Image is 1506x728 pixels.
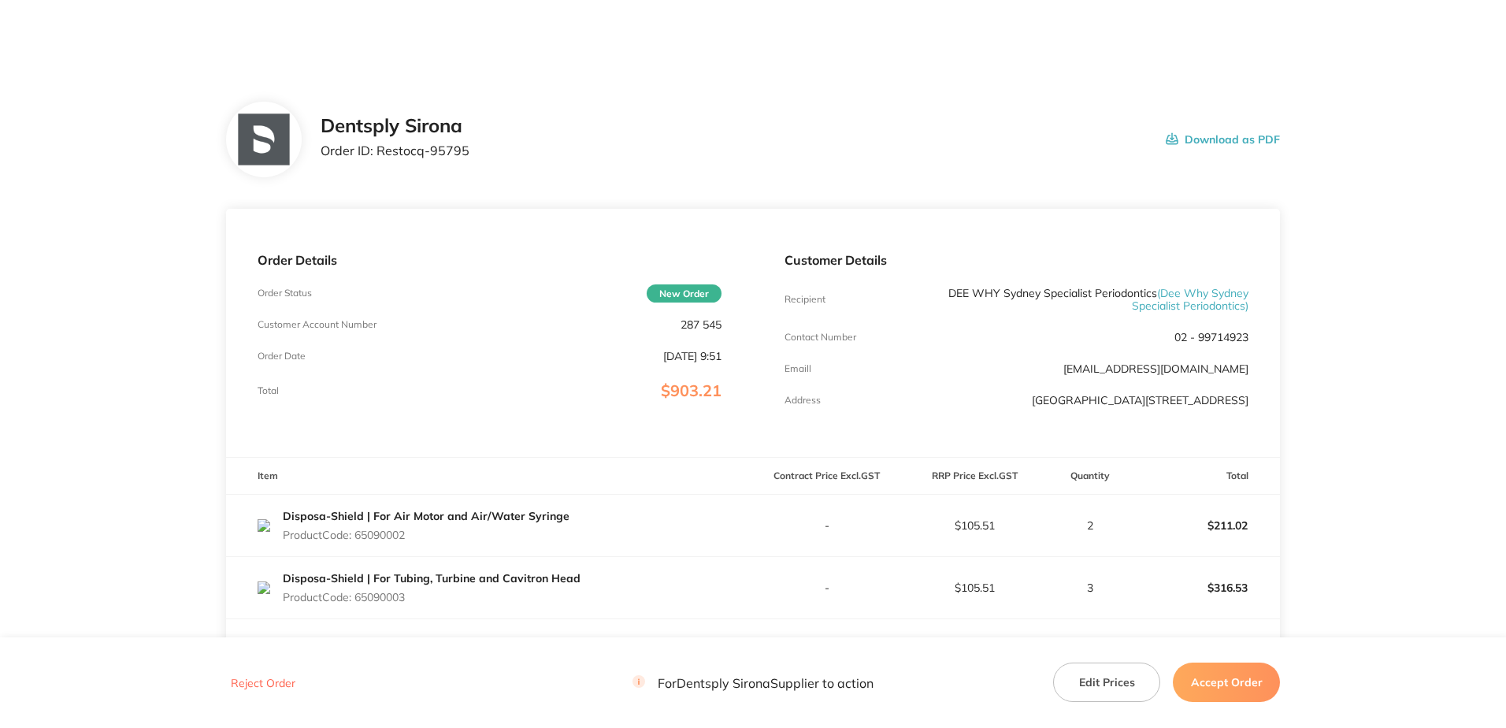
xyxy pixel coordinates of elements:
p: DEE WHY Sydney Specialist Periodontics [939,287,1248,312]
p: For Dentsply Sirona Supplier to action [632,675,874,690]
p: Emaill [785,363,811,374]
th: Total [1133,458,1280,495]
h2: Dentsply Sirona [321,115,469,137]
img: eGZwdjBvZQ [258,619,336,698]
p: Product Code: 65090003 [283,591,581,604]
a: Restocq logo [82,22,239,48]
p: Total [258,385,279,396]
p: Address [785,395,821,406]
th: Quantity [1048,458,1133,495]
img: Zmc5Y28xeQ [258,581,270,594]
p: Customer Account Number [258,319,376,330]
p: 3 [1049,581,1132,594]
p: Order Date [258,351,306,362]
a: [EMAIL_ADDRESS][DOMAIN_NAME] [1063,362,1248,376]
span: ( Dee Why Sydney Specialist Periodontics ) [1132,286,1248,313]
button: Edit Prices [1053,663,1160,702]
p: - [754,519,900,532]
p: $105.51 [901,519,1047,532]
p: Order Details [258,253,721,267]
th: Contract Price Excl. GST [753,458,900,495]
button: Download as PDF [1166,115,1280,164]
p: Product Code: 65090002 [283,529,569,541]
th: Item [226,458,753,495]
img: Y3B0NWFuag [258,519,270,532]
p: 2 [1049,519,1132,532]
th: RRP Price Excl. GST [900,458,1048,495]
p: $211.02 [1133,507,1279,544]
button: Reject Order [226,676,300,690]
img: Restocq logo [82,22,239,46]
p: $316.53 [1133,569,1279,607]
p: Contact Number [785,332,856,343]
p: Customer Details [785,253,1248,267]
p: - [754,581,900,594]
button: Accept Order [1173,663,1280,702]
span: $903.21 [661,381,721,400]
p: Order ID: Restocq- 95795 [321,143,469,158]
p: Recipient [785,294,825,305]
p: 287 545 [681,318,721,331]
p: [GEOGRAPHIC_DATA][STREET_ADDRESS] [1032,394,1248,407]
p: Order Status [258,288,312,299]
p: [DATE] 9:51 [663,350,721,362]
p: 02 - 99714923 [1174,331,1248,344]
span: New Order [647,284,721,303]
a: Disposa-Shield | For Air Motor and Air/Water Syringe [283,509,569,523]
p: $105.51 [901,581,1047,594]
img: NTllNzd2NQ [238,114,289,165]
a: Disposa-Shield | For Tubing, Turbine and Cavitron Head [283,571,581,585]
